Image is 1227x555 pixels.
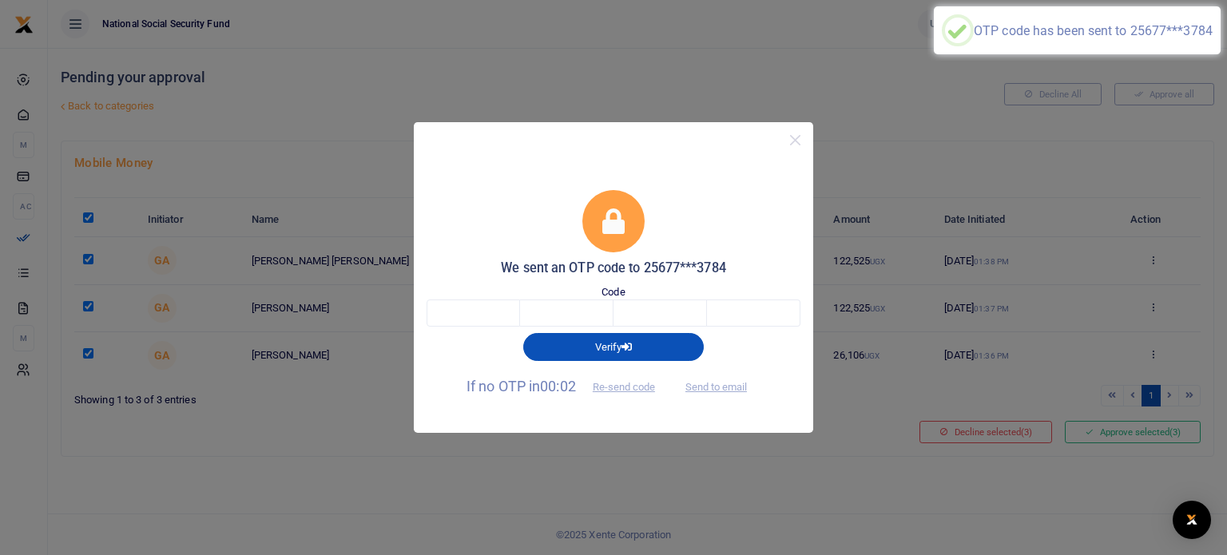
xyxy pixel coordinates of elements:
div: Open Intercom Messenger [1173,501,1211,539]
button: Verify [523,333,704,360]
span: If no OTP in [467,378,669,394]
span: 00:02 [540,378,576,394]
label: Code [602,284,625,300]
div: OTP code has been sent to 25677***3784 [974,23,1213,38]
button: Close [784,129,807,152]
h5: We sent an OTP code to 25677***3784 [427,260,800,276]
